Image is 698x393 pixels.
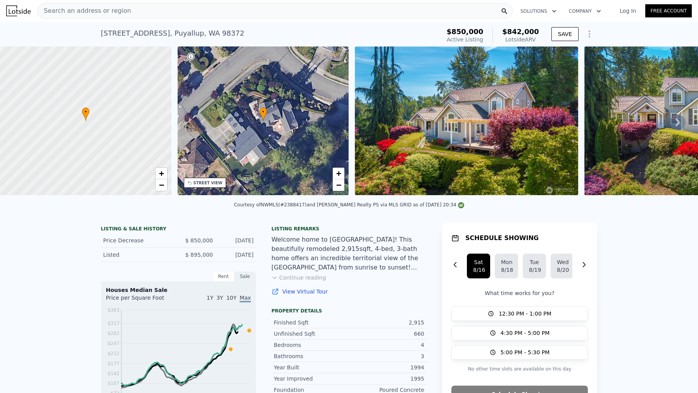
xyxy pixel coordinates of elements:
[355,46,578,195] img: Sale: 149630575 Parcel: 100806065
[274,364,349,371] div: Year Built
[336,168,341,178] span: +
[103,237,172,244] div: Price Decrease
[645,4,692,17] a: Free Account
[274,341,349,349] div: Bedrooms
[107,331,119,336] tspan: $282
[274,319,349,326] div: Finished Sqft
[107,321,119,326] tspan: $317
[557,266,568,274] div: 8/20
[213,271,234,281] div: Rent
[107,381,119,386] tspan: $107
[349,352,424,360] div: 3
[610,7,645,15] a: Log In
[185,237,213,244] span: $ 850,000
[101,226,256,233] div: LISTING & SALE HISTORY
[106,294,178,306] div: Price per Square Foot
[271,308,427,314] div: Property details
[551,27,579,41] button: SAVE
[106,286,251,294] div: Houses Median Sale
[185,252,213,258] span: $ 895,000
[447,27,484,36] span: $850,000
[451,345,588,360] button: 5:00 PM - 5:30 PM
[514,4,563,18] button: Solutions
[501,258,512,266] div: Mon
[336,180,341,190] span: −
[234,202,464,208] div: Courtesy of NWMLS (#2388417) and [PERSON_NAME] Realty PS via MLS GRID as of [DATE] 20:34
[216,295,223,301] span: 3Y
[529,258,540,266] div: Tue
[274,352,349,360] div: Bathrooms
[557,258,568,266] div: Wed
[501,329,550,337] span: 4:30 PM - 5:00 PM
[529,266,540,274] div: 8/19
[82,108,90,115] span: •
[38,6,131,15] span: Search an address or region
[155,179,167,191] a: Zoom out
[349,319,424,326] div: 2,915
[219,251,254,259] div: [DATE]
[473,266,484,274] div: 8/16
[458,202,464,208] img: NWMLS Logo
[349,364,424,371] div: 1994
[447,36,483,43] span: Active Listing
[495,254,518,278] button: Mon8/18
[219,237,254,244] div: [DATE]
[502,27,539,36] span: $842,000
[349,341,424,349] div: 4
[551,254,574,278] button: Wed8/20
[6,5,31,16] img: Lotside
[240,295,251,302] span: Max
[107,351,119,356] tspan: $212
[271,288,427,295] a: View Virtual Tour
[499,310,551,317] span: 12:30 PM - 1:00 PM
[107,371,119,376] tspan: $142
[159,168,164,178] span: +
[274,375,349,383] div: Year Improved
[582,26,597,42] button: Show Options
[271,226,427,232] div: Listing remarks
[274,330,349,338] div: Unfinished Sqft
[207,295,213,301] span: 1Y
[155,168,167,179] a: Zoom in
[226,295,237,301] span: 10Y
[349,375,424,383] div: 1995
[107,307,119,313] tspan: $363
[107,341,119,346] tspan: $247
[563,4,607,18] button: Company
[234,271,256,281] div: Sale
[333,179,344,191] a: Zoom out
[473,258,484,266] div: Sat
[467,254,490,278] button: Sat8/16
[101,28,244,39] div: [STREET_ADDRESS] , Puyallup , WA 98372
[501,348,550,356] span: 5:00 PM - 5:30 PM
[271,235,427,272] div: Welcome home to [GEOGRAPHIC_DATA]! This beautifully remodeled 2,915sqft, 4-bed, 3-bath home offer...
[465,233,539,243] h1: SCHEDULE SHOWING
[502,36,539,43] div: Lotside ARV
[259,107,267,121] div: •
[451,364,588,374] p: No other time slots are available on this day
[451,306,588,321] button: 12:30 PM - 1:00 PM
[349,330,424,338] div: 660
[501,266,512,274] div: 8/18
[259,108,267,115] span: •
[451,326,588,340] button: 4:30 PM - 5:00 PM
[451,289,588,297] p: What time works for you?
[107,361,119,366] tspan: $177
[159,180,164,190] span: −
[194,180,223,186] div: STREET VIEW
[82,107,90,121] div: •
[333,168,344,179] a: Zoom in
[523,254,546,278] button: Tue8/19
[103,251,172,259] div: Listed
[271,274,326,281] button: Continue reading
